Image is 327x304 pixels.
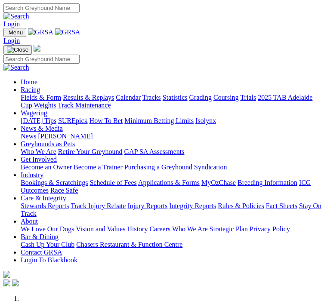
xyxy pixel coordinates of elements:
img: Search [3,12,29,20]
div: Greyhounds as Pets [21,148,324,156]
a: Care & Integrity [21,194,66,202]
a: Who We Are [172,225,208,233]
a: Integrity Reports [169,202,216,209]
a: Tracks [142,94,161,101]
div: Bar & Dining [21,241,324,249]
img: facebook.svg [3,279,10,286]
a: Race Safe [50,187,78,194]
a: Racing [21,86,40,93]
a: ICG Outcomes [21,179,311,194]
a: Coursing [213,94,239,101]
a: Industry [21,171,43,178]
a: Home [21,78,37,86]
button: Toggle navigation [3,45,32,55]
a: [PERSON_NAME] [38,132,93,140]
a: Track Injury Rebate [71,202,126,209]
input: Search [3,3,80,12]
a: Privacy Policy [250,225,290,233]
img: GRSA [28,28,53,36]
a: Breeding Information [238,179,297,186]
a: Minimum Betting Limits [124,117,194,124]
a: We Love Our Dogs [21,225,74,233]
a: Login To Blackbook [21,256,77,264]
div: News & Media [21,132,324,140]
a: Fields & Form [21,94,61,101]
a: Weights [34,101,56,109]
a: Who We Are [21,148,56,155]
button: Toggle navigation [3,28,26,37]
a: Contact GRSA [21,249,62,256]
a: Applications & Forms [138,179,200,186]
a: News & Media [21,125,63,132]
a: Strategic Plan [210,225,248,233]
a: History [127,225,148,233]
a: About [21,218,38,225]
a: Stay On Track [21,202,321,217]
a: Become an Owner [21,163,72,171]
img: logo-grsa-white.png [34,45,40,52]
a: MyOzChase [201,179,236,186]
div: About [21,225,324,233]
a: Wagering [21,109,47,117]
a: News [21,132,36,140]
a: Bookings & Scratchings [21,179,88,186]
a: Schedule of Fees [89,179,136,186]
div: Industry [21,179,324,194]
a: Calendar [116,94,141,101]
a: Fact Sheets [266,202,297,209]
a: SUREpick [58,117,87,124]
a: Retire Your Greyhound [58,148,123,155]
a: GAP SA Assessments [124,148,185,155]
a: Vision and Values [76,225,125,233]
a: Cash Up Your Club [21,241,74,248]
img: Search [3,64,29,71]
input: Search [3,55,80,64]
a: Isolynx [195,117,216,124]
a: How To Bet [89,117,123,124]
a: 2025 TAB Adelaide Cup [21,94,312,109]
div: Care & Integrity [21,202,324,218]
a: Login [3,20,20,28]
img: Close [7,46,28,53]
a: Login [3,37,20,44]
img: twitter.svg [12,279,19,286]
a: Statistics [163,94,188,101]
a: Rules & Policies [218,202,264,209]
a: Injury Reports [127,202,167,209]
img: logo-grsa-white.png [3,271,10,278]
span: Menu [9,29,23,36]
a: Careers [149,225,170,233]
a: Greyhounds as Pets [21,140,75,147]
a: Grading [189,94,212,101]
a: Stewards Reports [21,202,69,209]
a: [DATE] Tips [21,117,56,124]
a: Purchasing a Greyhound [124,163,192,171]
a: Results & Replays [63,94,114,101]
div: Get Involved [21,163,324,171]
a: Syndication [194,163,227,171]
div: Racing [21,94,324,109]
a: Chasers Restaurant & Function Centre [76,241,182,248]
a: Become a Trainer [74,163,123,171]
div: Wagering [21,117,324,125]
a: Track Maintenance [58,101,111,109]
a: Bar & Dining [21,233,59,240]
img: GRSA [55,28,80,36]
a: Get Involved [21,156,57,163]
a: Trials [240,94,256,101]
